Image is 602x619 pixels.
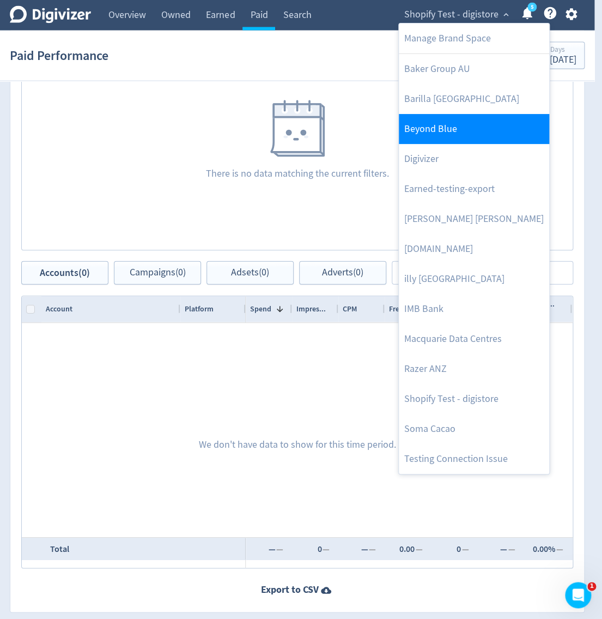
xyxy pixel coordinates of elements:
[565,582,591,608] iframe: Intercom live chat
[399,264,549,294] a: illy [GEOGRAPHIC_DATA]
[399,324,549,354] a: Macquarie Data Centres
[399,204,549,234] a: [PERSON_NAME] [PERSON_NAME]
[399,114,549,144] a: Beyond Blue
[399,84,549,114] a: Barilla [GEOGRAPHIC_DATA]
[587,582,596,591] span: 1
[399,384,549,414] a: Shopify Test - digistore
[399,23,549,53] a: Manage Brand Space
[399,294,549,324] a: IMB Bank
[399,234,549,264] a: [DOMAIN_NAME]
[399,54,549,84] a: Baker Group AU
[399,354,549,384] a: Razer ANZ
[399,144,549,174] a: Digivizer
[399,444,549,474] a: Testing Connection Issue
[399,414,549,444] a: Soma Cacao
[399,174,549,204] a: Earned-testing-export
